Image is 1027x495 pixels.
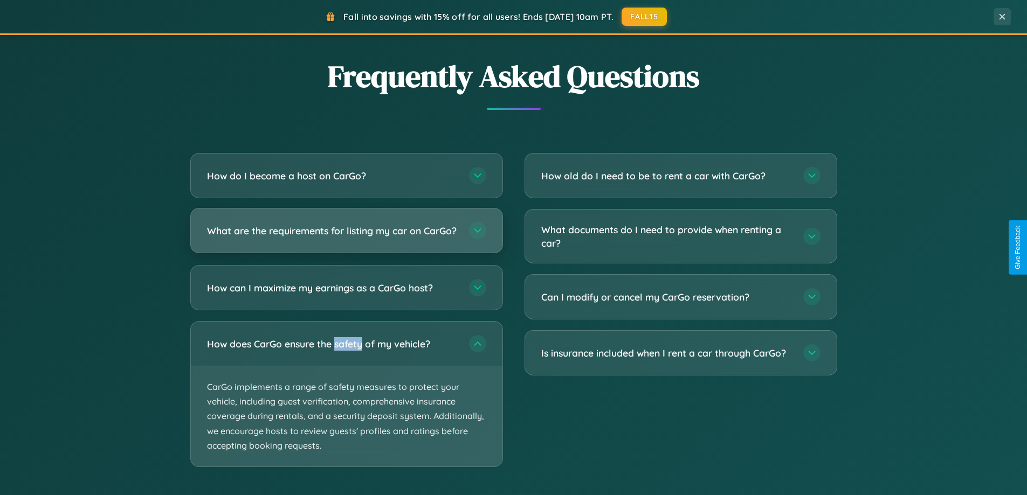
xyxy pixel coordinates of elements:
h3: What are the requirements for listing my car on CarGo? [207,224,458,238]
h3: What documents do I need to provide when renting a car? [541,223,792,249]
p: CarGo implements a range of safety measures to protect your vehicle, including guest verification... [191,366,502,466]
h3: How can I maximize my earnings as a CarGo host? [207,281,458,295]
h3: Is insurance included when I rent a car through CarGo? [541,346,792,360]
h3: How do I become a host on CarGo? [207,169,458,183]
h3: How does CarGo ensure the safety of my vehicle? [207,337,458,351]
h3: How old do I need to be to rent a car with CarGo? [541,169,792,183]
h2: Frequently Asked Questions [190,55,837,97]
div: Give Feedback [1014,226,1022,269]
h3: Can I modify or cancel my CarGo reservation? [541,290,792,304]
span: Fall into savings with 15% off for all users! Ends [DATE] 10am PT. [343,11,614,22]
button: FALL15 [622,8,667,26]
